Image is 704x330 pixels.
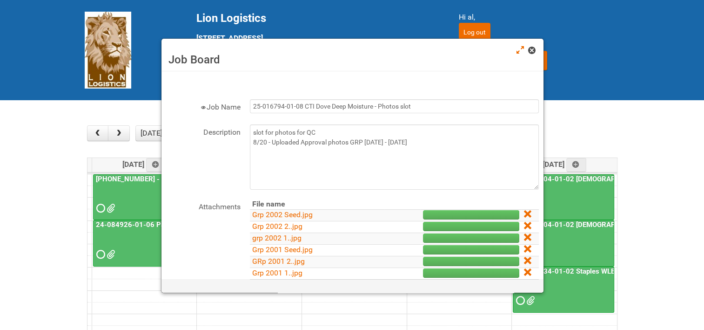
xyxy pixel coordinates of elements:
a: 25-039404-01-02 [DEMOGRAPHIC_DATA] Wet Shave SQM [513,174,614,220]
a: 25-002634-01-02 Staples WLE 2025 Community - Seventh Mailing [513,267,614,313]
a: Grp 2002 Seed.jpg [252,210,313,219]
a: [PHONE_NUMBER] - R+F InnoCPT [93,174,194,220]
a: Grp 2001 1..jpg [252,268,302,277]
a: GRp 2001 2..jpg [252,257,305,266]
a: grp 2002 1..jpg [252,234,302,242]
button: [DATE] [135,125,167,141]
span: Requested [96,205,103,212]
a: 24-084926-01-06 Pack Collab Wand Tint [93,220,194,266]
span: MDN 25-032854-01-08 Left overs.xlsx MOR 25-032854-01-08.xlsm 25_032854_01_LABELS_Lion.xlsx MDN 25... [107,205,113,212]
span: grp 1001 2..jpg group 1001 1..jpg MOR 24-084926-01-08.xlsm Labels 24-084926-01-06 Pack Collab Wan... [107,251,113,258]
h3: Job Board [168,53,536,67]
span: Lion Logistics [196,12,266,25]
textarea: slot for photos for QC 8/20 - Uploaded Approval photos GRP [DATE] - [DATE] [250,124,539,190]
div: Hi al, [459,12,620,23]
a: Add an event [566,158,587,172]
span: [DATE] [122,160,167,169]
label: Description [166,124,241,138]
div: [STREET_ADDRESS] [GEOGRAPHIC_DATA] tel: [PHONE_NUMBER] [196,12,436,78]
span: Requested [96,251,103,258]
a: 24-084926-01-06 Pack Collab Wand Tint [94,220,228,229]
a: Grp 2001 Seed.jpg [252,245,313,254]
input: Log out [459,23,490,41]
a: 25-039404-01-02 [DEMOGRAPHIC_DATA] Wet Shave SQM [514,175,703,183]
a: Grp 2002 2..jpg [252,222,302,231]
a: Lion Logistics [85,45,131,54]
a: [PHONE_NUMBER] - R+F InnoCPT [94,175,204,183]
span: Requested [516,297,523,304]
label: Job Name [166,99,241,113]
a: 25-039404-01-02 [DEMOGRAPHIC_DATA] Wet Shave SQM - photo slot [513,220,614,266]
span: [DATE] [543,160,587,169]
th: File name [250,199,384,210]
span: GROUP 1001.jpg JNF 25-002634-01 Staples WLE 2025 - 7th Mailing.doc Staples Letter 2025.pdf LPF 25... [526,297,533,304]
label: Attachments [166,199,241,213]
a: Add an event [146,158,167,172]
img: Lion Logistics [85,12,131,89]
